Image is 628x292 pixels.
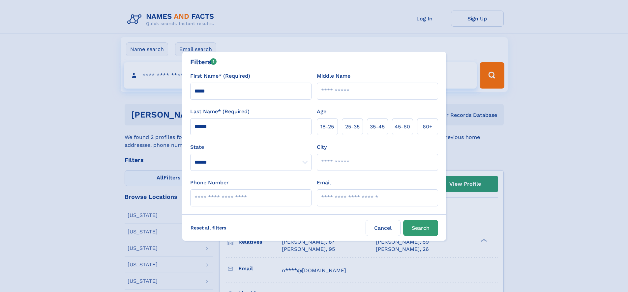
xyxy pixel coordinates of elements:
[370,123,385,131] span: 35‑45
[317,143,327,151] label: City
[395,123,410,131] span: 45‑60
[317,179,331,187] label: Email
[190,143,312,151] label: State
[317,72,350,80] label: Middle Name
[320,123,334,131] span: 18‑25
[403,220,438,236] button: Search
[345,123,360,131] span: 25‑35
[190,179,229,187] label: Phone Number
[190,72,250,80] label: First Name* (Required)
[190,108,250,116] label: Last Name* (Required)
[366,220,401,236] label: Cancel
[423,123,433,131] span: 60+
[186,220,231,236] label: Reset all filters
[317,108,326,116] label: Age
[190,57,217,67] div: Filters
